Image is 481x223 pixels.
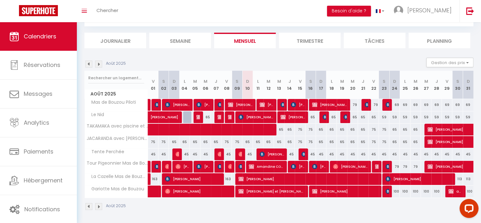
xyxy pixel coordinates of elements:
[204,78,207,84] abbr: M
[347,148,358,160] div: 45
[316,71,326,99] th: 17
[442,111,452,123] div: 59
[211,71,221,99] th: 07
[176,148,179,160] span: [PERSON_NAME]
[260,148,284,160] span: [PERSON_NAME]
[435,78,438,84] abbr: J
[385,185,389,197] span: [PERSON_NAME]
[414,78,417,84] abbr: M
[228,111,231,123] span: [PERSON_NAME]
[165,161,169,173] span: [PERSON_NAME]
[379,136,389,148] div: 75
[284,148,295,160] div: 45
[148,111,158,123] a: [PERSON_NAME]
[410,99,421,111] div: 69
[331,78,333,84] abbr: L
[347,124,358,135] div: 65
[281,111,305,123] span: [PERSON_NAME]
[358,71,368,99] th: 21
[410,148,421,160] div: 45
[190,148,200,160] div: 45
[211,136,221,148] div: 65
[148,71,158,99] th: 01
[200,136,211,148] div: 65
[410,136,421,148] div: 65
[452,99,463,111] div: 69
[400,71,410,99] th: 25
[218,148,221,160] span: [PERSON_NAME]
[165,185,231,197] span: [PERSON_NAME]
[84,33,146,48] li: Journalier
[424,78,428,84] abbr: M
[368,148,379,160] div: 45
[193,78,197,84] abbr: M
[284,136,295,148] div: 65
[389,136,400,148] div: 65
[452,111,463,123] div: 59
[426,58,473,67] button: Gestion des prix
[431,186,442,197] div: 100
[253,136,263,148] div: 65
[238,111,273,123] span: [PERSON_NAME]
[347,136,358,148] div: 65
[368,71,379,99] th: 22
[452,71,463,99] th: 30
[176,161,189,173] span: [PERSON_NAME]
[238,173,378,185] span: [PERSON_NAME]
[463,111,473,123] div: 59
[407,6,452,14] span: [PERSON_NAME]
[165,173,221,185] span: [PERSON_NAME]
[274,136,284,148] div: 65
[410,161,421,173] div: 79
[400,161,410,173] div: 79
[200,111,211,123] div: 65
[291,161,305,173] span: [PERSON_NAME]
[106,203,126,209] p: Août 2025
[86,148,126,155] span: Tente Perchée
[389,186,400,197] div: 100
[410,111,421,123] div: 59
[337,71,347,99] th: 19
[326,111,337,123] div: 65
[169,71,179,99] th: 03
[340,78,344,84] abbr: M
[257,78,259,84] abbr: L
[368,136,379,148] div: 75
[454,196,481,223] iframe: LiveChat chat widget
[148,173,158,185] div: 163
[151,108,194,120] span: [PERSON_NAME]
[228,161,231,173] span: [PERSON_NAME]
[158,136,169,148] div: 75
[368,99,379,111] div: 79
[158,148,169,160] div: 45
[404,78,406,84] abbr: L
[312,99,347,111] span: [PERSON_NAME]
[362,78,364,84] abbr: J
[184,78,186,84] abbr: L
[389,124,400,135] div: 65
[221,173,232,185] div: 163
[19,5,58,16] img: Super Booking
[305,71,316,99] th: 16
[358,111,368,123] div: 65
[347,99,358,111] div: 79
[149,33,211,48] li: Semaine
[238,185,305,197] span: [PERSON_NAME] et [PERSON_NAME]
[301,148,305,160] span: [PERSON_NAME]
[358,124,368,135] div: 65
[421,111,431,123] div: 59
[442,99,452,111] div: 69
[456,78,459,84] abbr: S
[327,6,371,16] button: Besoin d'aide ?
[86,186,146,193] span: Gariotte Mas de Bouzou
[162,78,165,84] abbr: S
[344,33,405,48] li: Tâches
[368,111,379,123] div: 65
[379,148,389,160] div: 45
[295,136,305,148] div: 75
[351,78,355,84] abbr: M
[196,99,210,111] span: [PERSON_NAME]
[221,148,232,160] div: 45
[409,33,470,48] li: Planning
[155,161,158,173] span: [PERSON_NAME]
